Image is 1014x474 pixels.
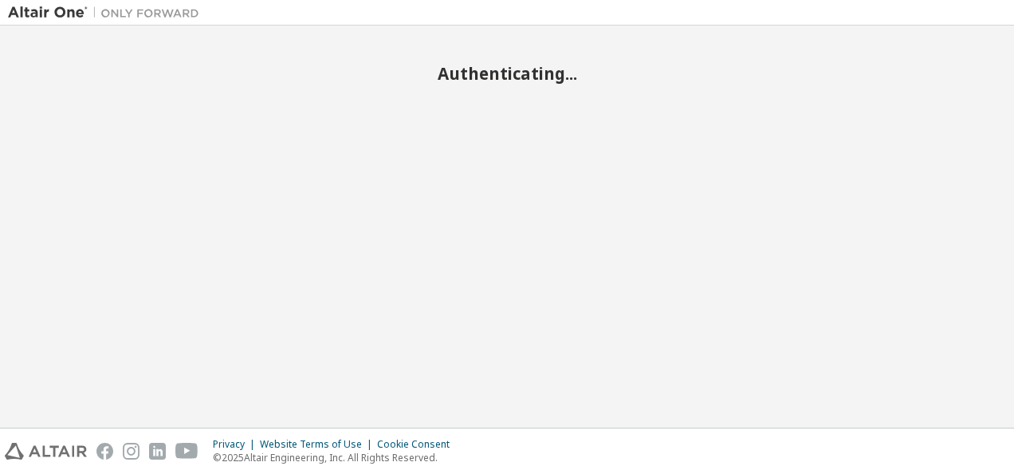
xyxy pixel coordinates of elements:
p: © 2025 Altair Engineering, Inc. All Rights Reserved. [213,451,459,464]
img: altair_logo.svg [5,443,87,460]
div: Website Terms of Use [260,438,377,451]
img: instagram.svg [123,443,140,460]
img: facebook.svg [96,443,113,460]
img: linkedin.svg [149,443,166,460]
div: Cookie Consent [377,438,459,451]
div: Privacy [213,438,260,451]
h2: Authenticating... [8,63,1006,84]
img: Altair One [8,5,207,21]
img: youtube.svg [175,443,198,460]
